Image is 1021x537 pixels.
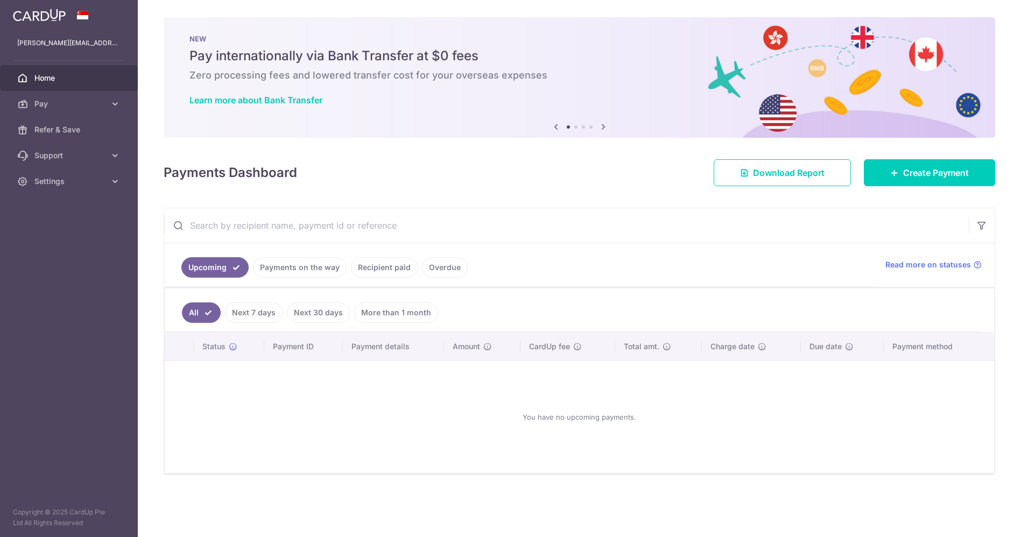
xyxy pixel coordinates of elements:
[422,257,468,278] a: Overdue
[351,257,418,278] a: Recipient paid
[34,124,105,135] span: Refer & Save
[264,333,343,361] th: Payment ID
[343,333,445,361] th: Payment details
[885,259,971,270] span: Read more on statuses
[809,341,842,352] span: Due date
[864,159,995,186] a: Create Payment
[253,257,347,278] a: Payments on the way
[189,69,969,82] h6: Zero processing fees and lowered transfer cost for your overseas expenses
[287,302,350,323] a: Next 30 days
[164,17,995,138] img: Bank transfer banner
[884,333,994,361] th: Payment method
[164,208,969,243] input: Search by recipient name, payment id or reference
[354,302,438,323] a: More than 1 month
[885,259,982,270] a: Read more on statuses
[13,9,66,22] img: CardUp
[714,159,851,186] a: Download Report
[182,302,221,323] a: All
[178,370,981,464] div: You have no upcoming payments.
[710,341,755,352] span: Charge date
[529,341,570,352] span: CardUp fee
[225,302,283,323] a: Next 7 days
[753,166,825,179] span: Download Report
[202,341,226,352] span: Status
[34,98,105,109] span: Pay
[164,163,297,182] h4: Payments Dashboard
[189,34,969,43] p: NEW
[34,176,105,187] span: Settings
[189,95,322,105] a: Learn more about Bank Transfer
[17,38,121,48] p: [PERSON_NAME][EMAIL_ADDRESS][DOMAIN_NAME]
[453,341,480,352] span: Amount
[181,257,249,278] a: Upcoming
[189,47,969,65] h5: Pay internationally via Bank Transfer at $0 fees
[34,73,105,83] span: Home
[903,166,969,179] span: Create Payment
[624,341,659,352] span: Total amt.
[34,150,105,161] span: Support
